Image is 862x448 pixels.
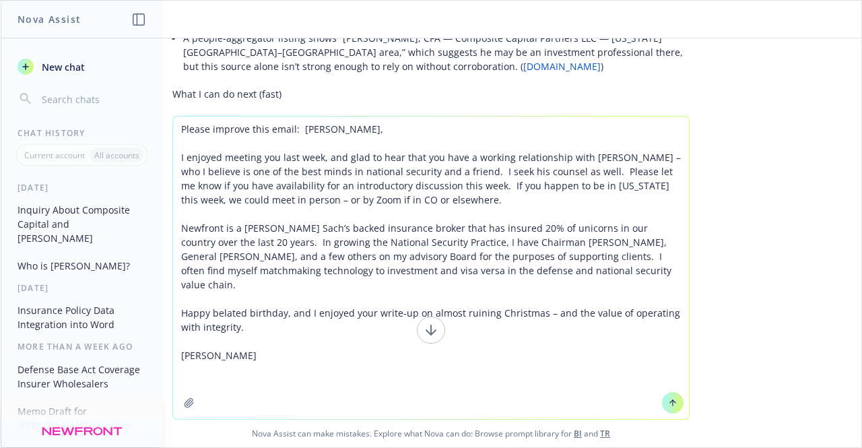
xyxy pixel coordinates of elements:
p: Current account [24,150,85,161]
div: Chat History [1,127,162,139]
button: Who is [PERSON_NAME]? [12,255,152,277]
div: [DATE] [1,182,162,193]
button: Defense Base Act Coverage Insurer Wholesalers [12,358,152,395]
div: [DATE] [1,282,162,294]
button: New chat [12,55,152,79]
button: Inquiry About Composite Capital and [PERSON_NAME] [12,199,152,249]
a: [DOMAIN_NAME] [523,60,601,73]
li: Try to corroborate the firm and Tom’s title via: [183,112,690,190]
a: BI [574,428,582,439]
div: More than a week ago [1,341,162,352]
p: What I can do next (fast) [172,87,690,101]
span: Nova Assist can make mistakes. Explore what Nova can do: Browse prompt library for and [6,420,856,447]
textarea: Please improve this email: [PERSON_NAME], I enjoyed meeting you last week, and glad to hear that ... [173,117,689,419]
h1: Nova Assist [18,12,81,26]
input: Search chats [39,90,146,108]
a: TR [600,428,610,439]
span: New chat [39,60,85,74]
li: A people-aggregator listing shows “[PERSON_NAME], CFA — Composite Capital Partners LLC — [US_STAT... [183,28,690,76]
p: All accounts [94,150,139,161]
button: Insurance Policy Data Integration into Word [12,299,152,335]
